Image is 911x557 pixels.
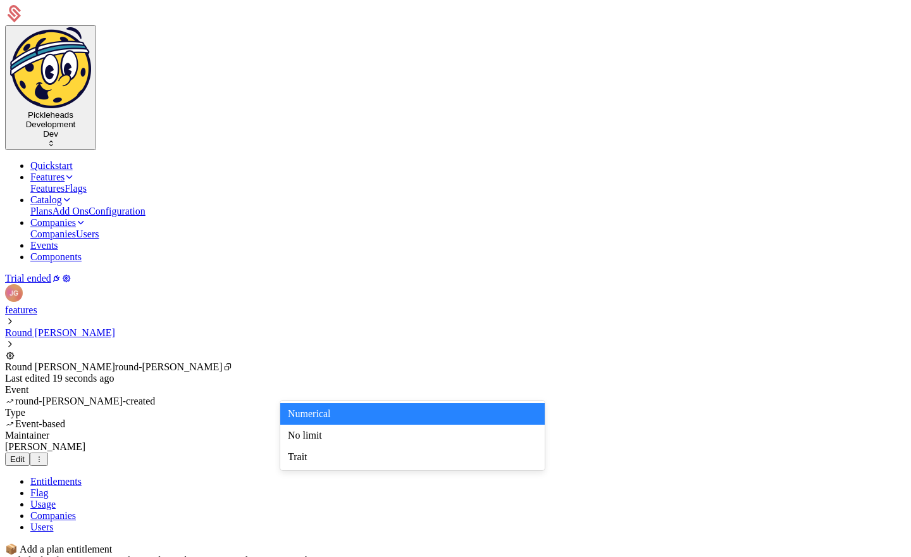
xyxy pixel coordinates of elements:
button: Edit [5,453,30,466]
span: [PERSON_NAME] [5,441,85,452]
a: Companies [30,228,76,239]
span: round-[PERSON_NAME]-created [15,396,155,406]
a: Usage [30,499,56,510]
img: Pickleheads [10,27,91,108]
a: Integrations [51,273,61,284]
div: Development [10,120,91,129]
a: Companies [30,217,86,228]
a: Settings [61,273,71,284]
a: Features [30,172,75,182]
a: Flags [65,183,87,194]
ul: Choose Sub Page [5,476,906,533]
button: Select environment [5,25,96,150]
a: Users [30,522,53,532]
div: Trait [288,451,537,463]
div: No limit [288,430,537,441]
a: Configuration [89,206,146,216]
a: Trial ended [5,273,51,284]
a: Catalog [30,194,72,205]
div: Edit [10,454,25,464]
a: Events [30,240,58,251]
a: Entitlements [30,476,82,487]
div: Numerical [288,408,537,420]
div: Last edited 19 seconds ago [5,373,906,384]
a: Companies [30,510,76,521]
a: features [5,304,37,315]
span: round-[PERSON_NAME] [115,361,223,372]
a: Round [PERSON_NAME] [5,327,115,338]
button: Select action [30,453,48,466]
a: Add Ons [53,206,89,216]
span: Maintainer [5,430,49,441]
nav: Main [5,160,906,263]
span: Event [5,384,28,395]
span: Dev [43,129,58,139]
nav: Main [5,476,906,533]
a: Quickstart [30,160,73,171]
a: Components [30,251,82,262]
div: Round [PERSON_NAME] [5,361,906,373]
span: Event-based [15,418,65,429]
a: Users [76,228,99,239]
a: Plans [30,206,53,216]
a: Features [30,183,65,194]
span: Type [5,407,25,418]
div: 📦 Add a plan entitlement [5,543,906,555]
span: Pickleheads [28,110,73,120]
img: Jeff Gordon [5,284,23,302]
button: Open user button [5,284,23,302]
a: Flag [30,487,48,498]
